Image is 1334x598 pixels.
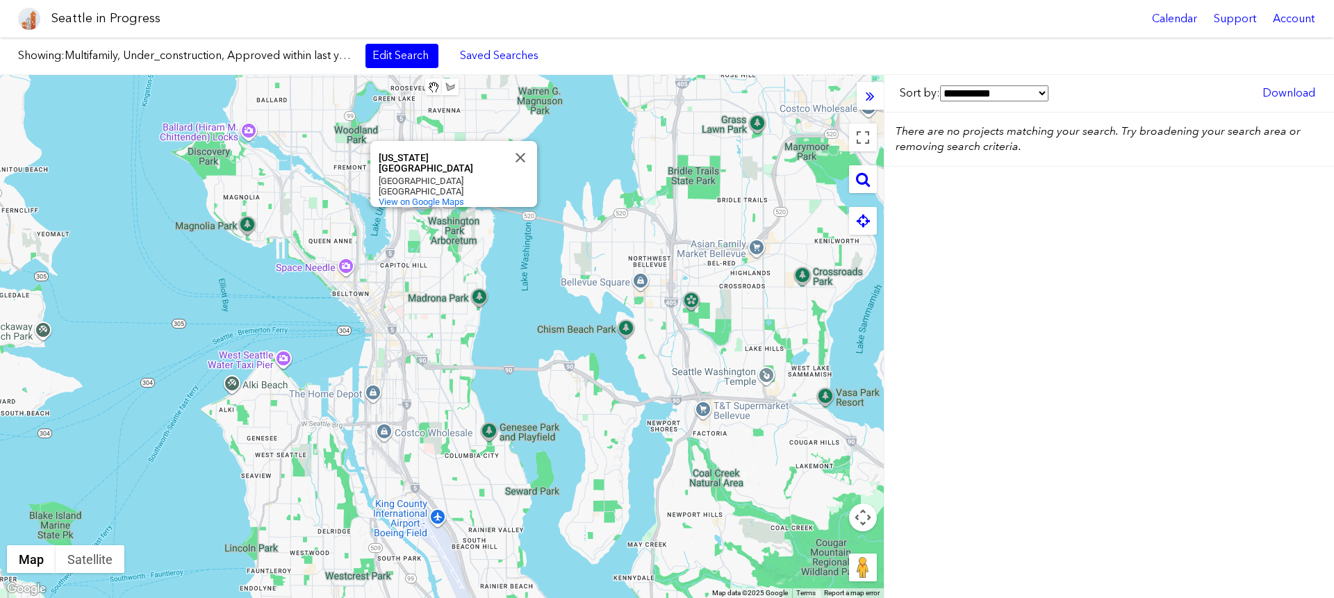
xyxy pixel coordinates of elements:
[3,580,49,598] img: Google
[18,8,40,30] img: favicon-96x96.png
[940,85,1048,101] select: Sort by:
[365,44,438,67] a: Edit Search
[7,545,56,573] button: Show street map
[65,49,468,62] span: Multifamily, Under_construction, Approved within last year, > 3 Stories, > 16 Units
[796,589,816,597] a: Terms
[425,78,442,95] button: Stop drawing
[442,78,459,95] button: Draw a shape
[56,545,124,573] button: Show satellite imagery
[849,554,877,581] button: Drag Pegman onto the map to open Street View
[452,44,546,67] a: Saved Searches
[379,176,504,186] div: [GEOGRAPHIC_DATA]
[824,589,880,597] a: Report a map error
[849,504,877,531] button: Map camera controls
[1255,81,1322,105] a: Download
[3,580,49,598] a: Open this area in Google Maps (opens a new window)
[18,48,352,63] label: Showing:
[51,10,160,27] h1: Seattle in Progress
[712,589,788,597] span: Map data ©2025 Google
[379,197,464,207] a: View on Google Maps
[379,153,504,174] div: [US_STATE][GEOGRAPHIC_DATA]
[900,85,1048,101] label: Sort by:
[849,124,877,151] button: Toggle fullscreen view
[370,141,537,207] div: Washington Park Arboretum
[504,141,537,174] button: Close
[379,186,504,197] div: [GEOGRAPHIC_DATA]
